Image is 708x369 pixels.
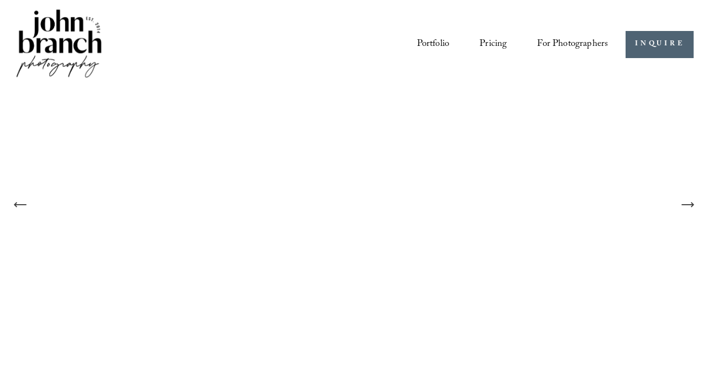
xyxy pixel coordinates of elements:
[537,35,608,54] span: For Photographers
[675,193,700,217] button: Next Slide
[626,31,694,58] a: INQUIRE
[8,193,33,217] button: Previous Slide
[14,7,104,82] img: John Branch IV Photography
[417,34,450,55] a: Portfolio
[537,34,608,55] a: folder dropdown
[480,34,507,55] a: Pricing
